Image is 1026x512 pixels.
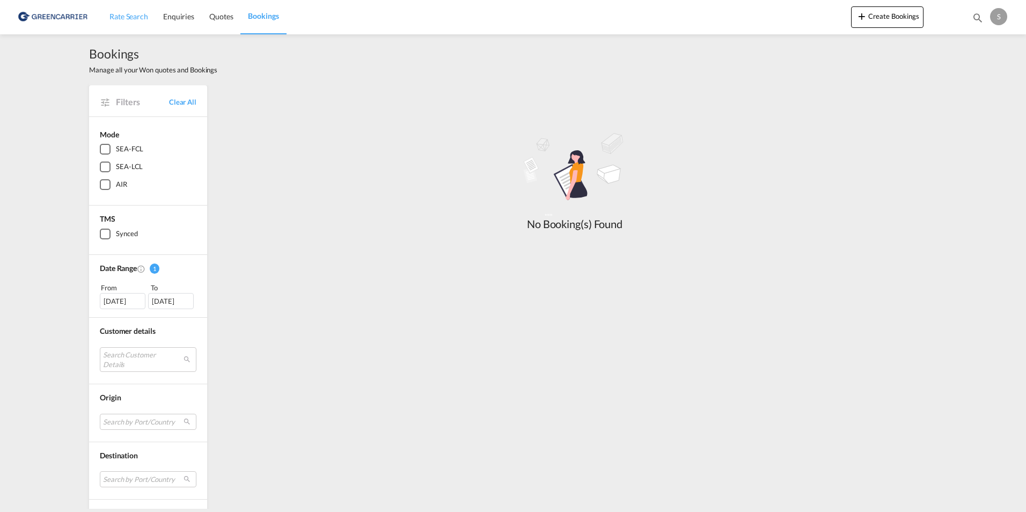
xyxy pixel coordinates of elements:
span: Bookings [248,11,279,20]
div: Origin [100,392,196,403]
md-checkbox: Synced [100,229,196,239]
img: b0b18ec08afe11efb1d4932555f5f09d.png [16,5,89,29]
div: SEA-FCL [116,144,143,155]
div: AIR [116,179,127,190]
span: Quotes [209,12,233,21]
span: Date Range [100,264,137,273]
md-checkbox: SEA-LCL [100,162,196,172]
span: Filters [116,96,169,108]
div: SEA-LCL [116,162,143,172]
div: Destination [100,450,196,461]
span: Customer details [100,326,155,335]
div: S [990,8,1007,25]
div: [DATE] [148,293,194,309]
div: From [100,282,147,293]
md-checkbox: AIR [100,179,196,190]
span: Origin [100,393,121,402]
md-checkbox: SEA-FCL [100,144,196,155]
span: Manage all your Won quotes and Bookings [89,65,217,75]
md-icon: Created On [137,265,145,273]
md-icon: icon-magnify [972,12,984,24]
div: Synced [116,229,137,239]
div: [DATE] [100,293,145,309]
span: Rate Search [109,12,148,21]
span: From To [DATE][DATE] [100,282,196,309]
span: Bookings [89,45,217,62]
span: Destination [100,451,138,460]
md-icon: assets/icons/custom/empty_shipments.svg [494,128,655,216]
button: icon-plus 400-fgCreate Bookings [851,6,924,28]
div: icon-magnify [972,12,984,28]
span: 1 [150,264,159,274]
md-icon: icon-plus 400-fg [855,10,868,23]
div: To [150,282,197,293]
div: No Booking(s) Found [494,216,655,231]
span: Enquiries [163,12,194,21]
span: Mode [100,130,119,139]
a: Clear All [169,97,196,107]
div: Customer details [100,326,196,337]
span: TMS [100,214,115,223]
